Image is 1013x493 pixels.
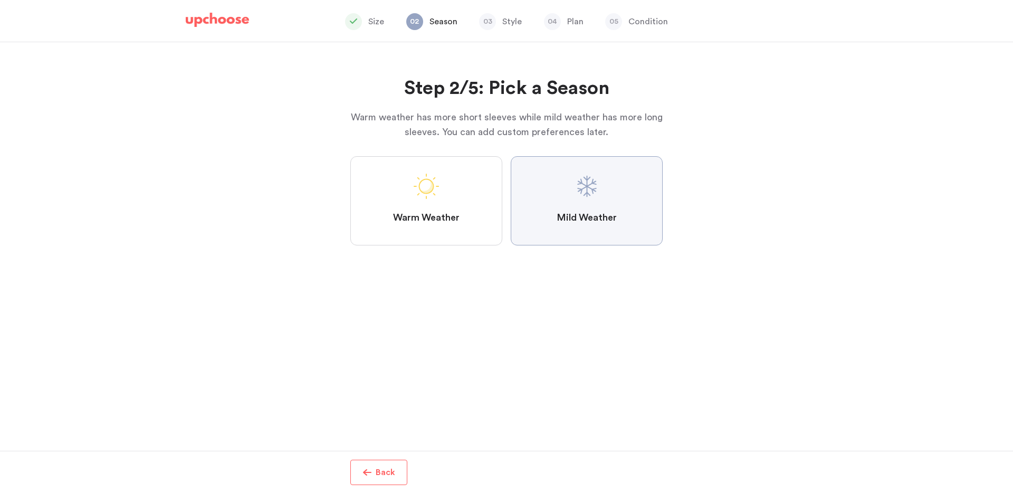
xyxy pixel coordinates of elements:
span: Mild Weather [557,212,617,224]
img: UpChoose [186,13,249,27]
p: Season [429,15,457,28]
button: Back [350,460,407,485]
p: Back [376,466,395,479]
p: Condition [628,15,668,28]
p: Warm weather has more short sleeves while mild weather has more long sleeves. You can add custom ... [350,110,663,139]
span: 03 [479,13,496,30]
span: 04 [544,13,561,30]
span: 02 [406,13,423,30]
span: Warm Weather [393,212,460,224]
h2: Step 2/5: Pick a Season [350,76,663,101]
p: Style [502,15,522,28]
p: Plan [567,15,584,28]
span: 05 [605,13,622,30]
p: Size [368,15,384,28]
a: UpChoose [186,13,249,32]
